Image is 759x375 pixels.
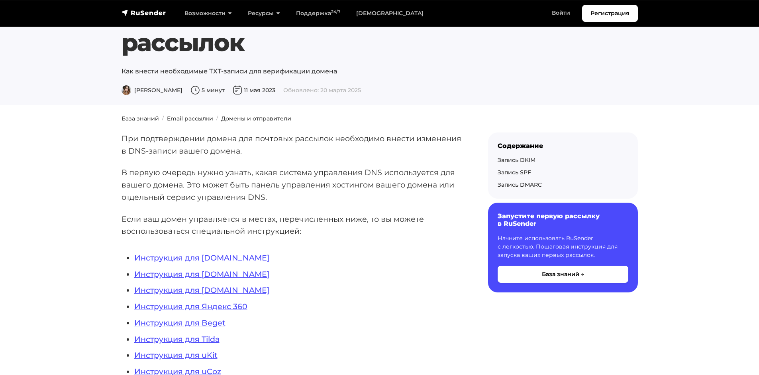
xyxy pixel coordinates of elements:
[122,67,638,76] p: Как внести необходимые ТХТ-записи для верификации домена
[498,169,531,176] a: Запись SPF
[134,269,269,279] a: Инструкция для [DOMAIN_NAME]
[240,5,288,22] a: Ресурсы
[122,9,166,17] img: RuSender
[122,87,182,94] span: [PERSON_NAME]
[134,350,218,360] a: Инструкция для uKit
[122,166,463,203] p: В первую очередь нужно узнать, какая система управления DNS используется для вашего домена. Это м...
[544,5,578,21] a: Войти
[134,253,269,262] a: Инструкция для [DOMAIN_NAME]
[134,334,220,344] a: Инструкция для Tilda
[498,212,628,227] h6: Запустите первую рассылку в RuSender
[122,115,159,122] a: База знаний
[117,114,643,123] nav: breadcrumb
[233,87,275,94] span: 11 мая 2023
[221,115,291,122] a: Домены и отправители
[498,266,628,283] button: База знаний →
[331,9,340,14] sup: 24/7
[288,5,348,22] a: Поддержка24/7
[190,87,225,94] span: 5 минут
[134,318,226,328] a: Инструкция для Beget
[167,115,213,122] a: Email рассылки
[488,203,638,292] a: Запустите первую рассылку в RuSender Начните использовать RuSender с легкостью. Пошаговая инструк...
[233,85,242,95] img: Дата публикации
[498,234,628,259] p: Начните использовать RuSender с легкостью. Пошаговая инструкция для запуска ваших первых рассылок.
[122,132,463,157] p: При подтверждении домена для почтовых рассылок необходимо внести изменения в DNS-записи вашего до...
[582,5,638,22] a: Регистрация
[498,142,628,150] div: Содержание
[134,302,247,311] a: Инструкция для Яндекс 360
[134,285,269,295] a: Инструкция для [DOMAIN_NAME]
[498,156,535,164] a: Запись DKIM
[348,5,431,22] a: [DEMOGRAPHIC_DATA]
[190,85,200,95] img: Время чтения
[177,5,240,22] a: Возможности
[283,87,361,94] span: Обновлено: 20 марта 2025
[122,213,463,237] p: Если ваш домен управляется в местах, перечисленных ниже, то вы можете воспользоваться специальной...
[498,181,542,188] a: Запись DMARC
